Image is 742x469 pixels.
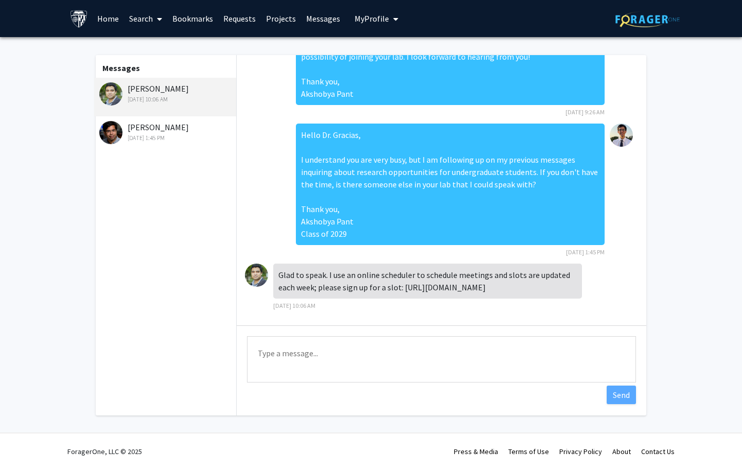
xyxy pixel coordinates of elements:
[8,423,44,461] iframe: Chat
[218,1,261,37] a: Requests
[296,124,605,245] div: Hello Dr. Gracias, I understand you are very busy, but I am following up on my previous messages ...
[301,1,345,37] a: Messages
[607,386,636,404] button: Send
[566,248,605,256] span: [DATE] 1:45 PM
[99,133,234,143] div: [DATE] 1:45 PM
[99,82,122,106] img: David Gracias
[566,108,605,116] span: [DATE] 9:26 AM
[247,336,636,383] textarea: Message
[641,447,675,456] a: Contact Us
[245,264,268,287] img: David Gracias
[99,82,234,104] div: [PERSON_NAME]
[508,447,549,456] a: Terms of Use
[454,447,498,456] a: Press & Media
[167,1,218,37] a: Bookmarks
[99,95,234,104] div: [DATE] 10:06 AM
[610,124,633,147] img: Akshobya Pant
[99,121,122,144] img: Ishan Barman
[99,121,234,143] div: [PERSON_NAME]
[612,447,631,456] a: About
[124,1,167,37] a: Search
[273,264,582,299] div: Glad to speak. I use an online scheduler to schedule meetings and slots are updated each week; pl...
[70,10,88,28] img: Johns Hopkins University Logo
[102,63,140,73] b: Messages
[273,302,315,309] span: [DATE] 10:06 AM
[615,11,680,27] img: ForagerOne Logo
[92,1,124,37] a: Home
[261,1,301,37] a: Projects
[559,447,602,456] a: Privacy Policy
[355,13,389,24] span: My Profile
